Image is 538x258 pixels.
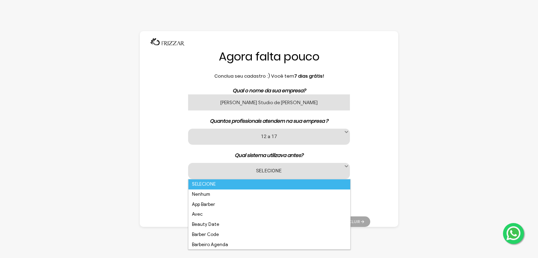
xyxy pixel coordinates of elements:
[188,179,350,189] li: SELECIONE
[335,213,370,227] ul: Pagination
[188,189,350,200] li: Nenhum
[188,230,350,240] li: Barber Code
[168,49,370,64] h1: Agora falta pouco
[294,73,324,79] b: 7 dias grátis!
[168,87,370,94] p: Qual o nome da sua empresa?
[168,152,370,159] p: Qual sistema utilizava antes?
[168,186,370,193] p: Veio por algum de nossos parceiros?
[197,133,341,139] label: 12 a 17
[168,73,370,80] p: Conclua seu cadastro :) Você tem
[197,167,341,174] label: SELECIONE
[188,94,350,110] input: Nome da sua empresa
[168,117,370,125] p: Quantos profissionais atendem na sua empresa ?
[505,225,522,242] img: whatsapp.png
[188,220,350,230] li: Beauty Date
[188,240,350,250] li: Barbeiro Agenda
[188,200,350,210] li: App Barber
[188,209,350,220] li: Avec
